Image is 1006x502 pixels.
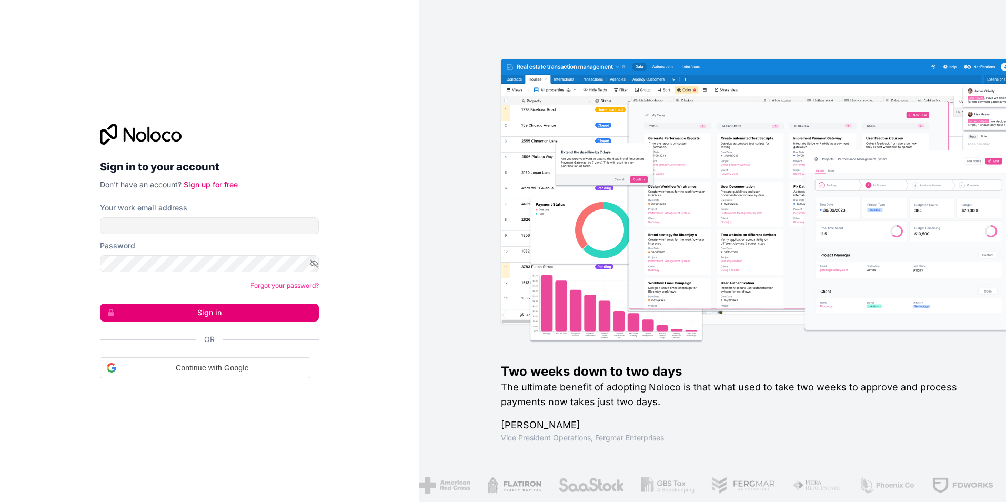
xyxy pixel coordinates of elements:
[100,157,319,176] h2: Sign in to your account
[100,203,187,213] label: Your work email address
[501,418,972,433] h1: [PERSON_NAME]
[501,433,972,443] h1: Vice President Operations , Fergmar Enterprises
[100,240,135,251] label: Password
[711,477,775,494] img: /assets/fergmar-CudnrXN5.png
[250,282,319,289] a: Forgot your password?
[501,363,972,380] h1: Two weeks down to two days
[418,477,469,494] img: /assets/american-red-cross-BAupjrZR.png
[487,477,541,494] img: /assets/flatiron-C8eUkumj.png
[858,477,915,494] img: /assets/phoenix-BREaitsQ.png
[641,477,695,494] img: /assets/gbstax-C-GtDUiK.png
[100,180,182,189] span: Don't have an account?
[100,217,319,234] input: Email address
[931,477,993,494] img: /assets/fdworks-Bi04fVtw.png
[184,180,238,189] a: Sign up for free
[100,357,310,378] div: Continue with Google
[100,304,319,322] button: Sign in
[120,363,304,374] span: Continue with Google
[501,380,972,409] h2: The ultimate benefit of adopting Noloco is that what used to take two weeks to approve and proces...
[792,477,841,494] img: /assets/fiera-fwj2N5v4.png
[204,334,215,345] span: Or
[558,477,624,494] img: /assets/saastock-C6Zbiodz.png
[100,255,319,272] input: Password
